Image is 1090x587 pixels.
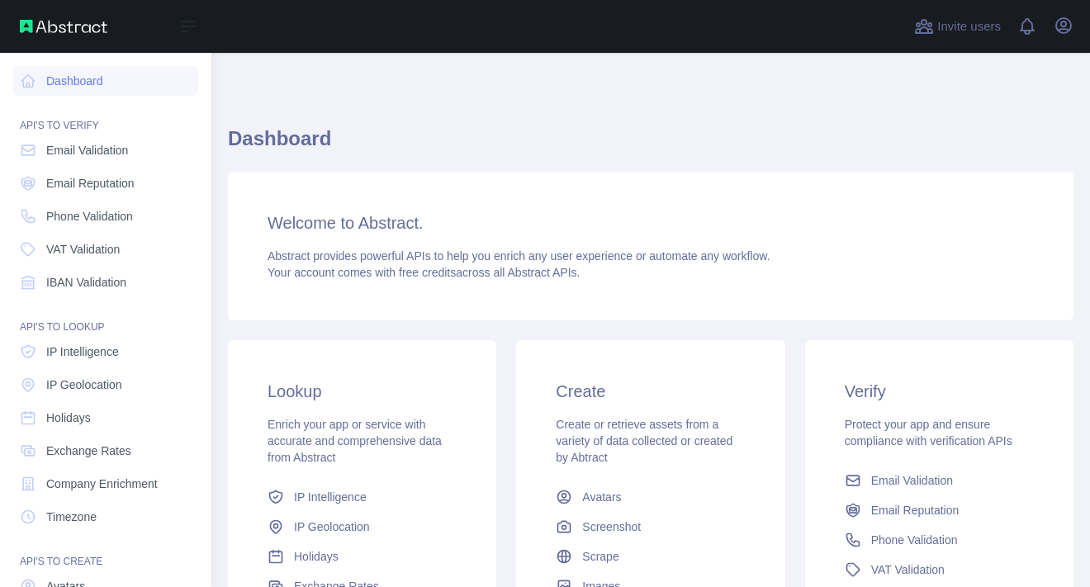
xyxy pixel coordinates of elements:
span: Phone Validation [46,208,133,225]
a: Email Validation [838,466,1040,495]
span: Email Validation [871,472,953,489]
a: Holidays [13,403,198,433]
span: IBAN Validation [46,274,126,291]
a: Avatars [549,482,751,512]
a: Screenshot [549,512,751,542]
a: IP Geolocation [261,512,463,542]
div: API'S TO LOOKUP [13,301,198,334]
a: IP Geolocation [13,370,198,400]
a: IBAN Validation [13,267,198,297]
a: Exchange Rates [13,436,198,466]
h3: Verify [845,380,1034,403]
span: free credits [399,266,456,279]
span: Protect your app and ensure compliance with verification APIs [845,418,1012,447]
span: Timezone [46,509,97,525]
span: Screenshot [582,518,641,535]
span: VAT Validation [46,241,120,258]
span: IP Intelligence [46,343,119,360]
h3: Create [556,380,745,403]
span: Exchange Rates [46,443,131,459]
span: IP Intelligence [294,489,367,505]
span: VAT Validation [871,561,945,578]
h3: Welcome to Abstract. [268,211,1034,234]
button: Invite users [911,13,1004,40]
span: Invite users [937,17,1001,36]
a: VAT Validation [13,234,198,264]
span: Abstract provides powerful APIs to help you enrich any user experience or automate any workflow. [268,249,770,263]
span: Holidays [46,409,91,426]
img: Abstract API [20,20,107,33]
span: Create or retrieve assets from a variety of data collected or created by Abtract [556,418,732,464]
span: Enrich your app or service with accurate and comprehensive data from Abstract [268,418,442,464]
span: Company Enrichment [46,476,158,492]
div: API'S TO VERIFY [13,99,198,132]
span: Email Validation [46,142,128,159]
span: Phone Validation [871,532,958,548]
span: Avatars [582,489,621,505]
span: Scrape [582,548,618,565]
span: Email Reputation [46,175,135,192]
a: Holidays [261,542,463,571]
span: IP Geolocation [294,518,370,535]
span: IP Geolocation [46,376,122,393]
a: Company Enrichment [13,469,198,499]
span: Your account comes with across all Abstract APIs. [268,266,580,279]
a: VAT Validation [838,555,1040,585]
a: IP Intelligence [261,482,463,512]
h3: Lookup [268,380,457,403]
a: Email Validation [13,135,198,165]
a: Phone Validation [838,525,1040,555]
a: Dashboard [13,66,198,96]
span: Holidays [294,548,339,565]
span: Email Reputation [871,502,960,518]
div: API'S TO CREATE [13,535,198,568]
a: Scrape [549,542,751,571]
a: IP Intelligence [13,337,198,367]
a: Timezone [13,502,198,532]
a: Email Reputation [13,168,198,198]
h1: Dashboard [228,125,1073,165]
a: Email Reputation [838,495,1040,525]
a: Phone Validation [13,201,198,231]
